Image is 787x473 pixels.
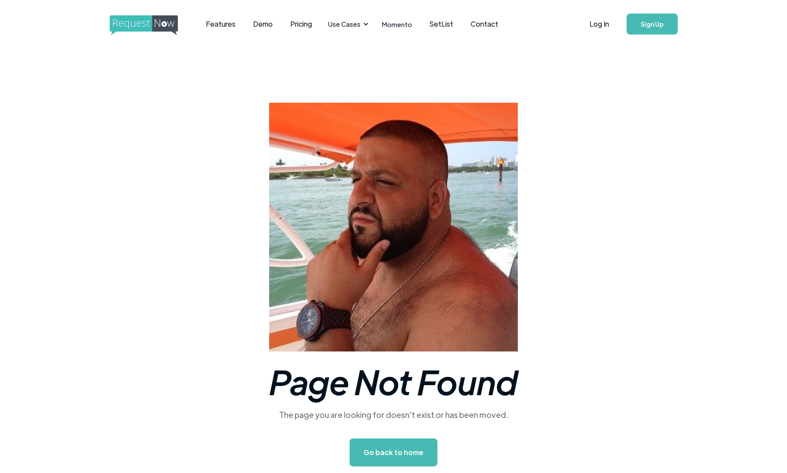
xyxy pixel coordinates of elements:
[581,9,618,39] a: Log In
[281,10,321,38] a: Pricing
[269,411,518,419] div: The page you are looking for doesn't exist or has been moved.
[627,14,678,35] a: Sign Up
[197,10,244,38] a: Features
[110,15,175,33] a: home
[350,438,437,466] a: Go back to home
[373,11,421,37] a: Momento
[328,19,361,29] div: Use Cases
[110,15,194,35] img: requestnow logo
[323,10,371,38] div: Use Cases
[462,10,507,38] a: Contact
[421,10,462,38] a: SetList
[244,10,281,38] a: Demo
[269,365,518,398] h2: Page Not Found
